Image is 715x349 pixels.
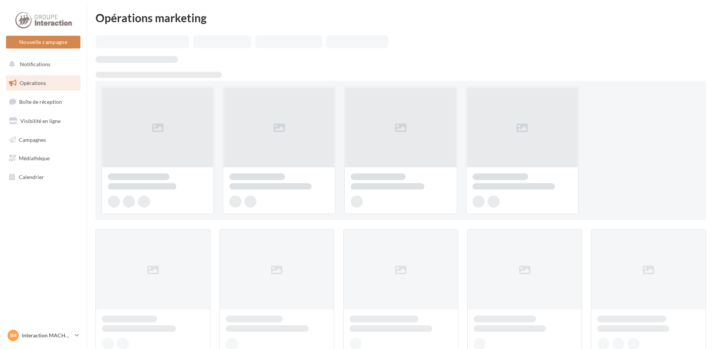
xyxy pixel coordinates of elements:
[5,56,79,72] button: Notifications
[5,132,82,148] a: Campagnes
[5,75,82,91] a: Opérations
[22,332,72,339] p: Interaction MACHECOUL
[10,332,17,339] span: IM
[5,150,82,166] a: Médiathèque
[20,61,50,67] span: Notifications
[19,155,50,161] span: Médiathèque
[95,12,706,23] div: Opérations marketing
[20,80,46,86] span: Opérations
[5,94,82,110] a: Boîte de réception
[5,113,82,129] a: Visibilité en ligne
[6,36,80,49] button: Nouvelle campagne
[19,99,62,105] span: Boîte de réception
[19,136,46,143] span: Campagnes
[19,174,44,180] span: Calendrier
[5,169,82,185] a: Calendrier
[20,118,61,124] span: Visibilité en ligne
[6,328,80,343] a: IM Interaction MACHECOUL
